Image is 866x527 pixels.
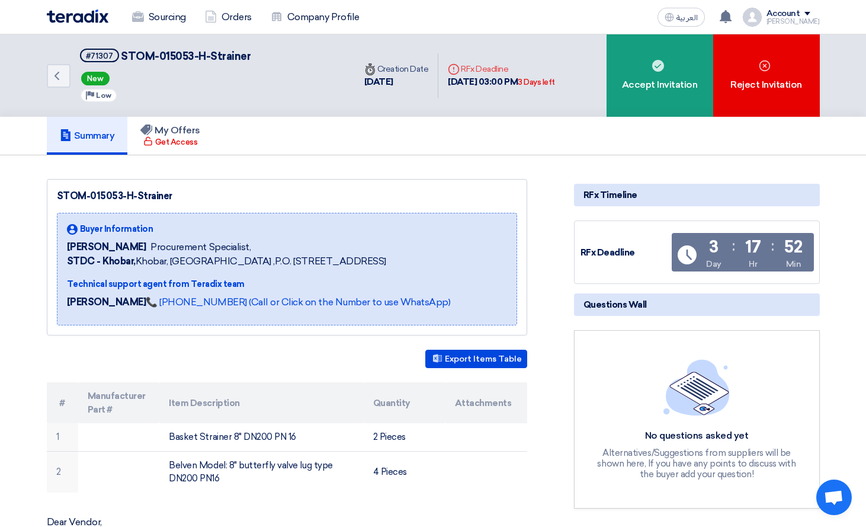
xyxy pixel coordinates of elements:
[766,18,820,25] div: [PERSON_NAME]
[749,258,757,270] div: Hr
[67,240,146,254] span: [PERSON_NAME]
[786,258,801,270] div: Min
[816,480,852,515] div: 开放式聊天
[784,239,802,255] div: 52
[47,117,128,155] a: Summary
[47,423,78,451] td: 1
[96,91,111,100] span: Low
[676,14,698,22] span: العربية
[448,75,555,89] div: [DATE] 03:00 PM
[425,350,527,368] button: Export Items Table
[67,278,451,290] div: Technical support agent from Teradix team
[580,246,669,260] div: RFx Deadline
[448,63,555,75] div: RFx Deadline
[140,124,200,136] h5: My Offers
[771,235,774,257] div: :
[60,130,115,142] h5: Summary
[583,298,647,311] span: Questions Wall
[261,4,369,30] a: Company Profile
[766,9,800,19] div: Account
[159,423,364,451] td: Basket Strainer 8" DN200 PN 16
[596,448,797,480] div: Alternatives/Suggestions from suppliers will be shown here, If you have any points to discuss wit...
[445,382,527,423] th: Attachments
[150,240,251,254] span: Procurement Specialist,
[574,184,820,206] div: RFx Timeline
[732,235,735,257] div: :
[47,451,78,493] td: 2
[364,423,445,451] td: 2 Pieces
[364,451,445,493] td: 4 Pieces
[596,430,797,442] div: No questions asked yet
[706,258,721,270] div: Day
[123,4,195,30] a: Sourcing
[127,117,213,155] a: My Offers Get Access
[657,8,705,27] button: العربية
[81,72,110,85] span: New
[713,34,820,117] div: Reject Invitation
[745,239,761,255] div: 17
[121,50,251,63] span: STOM-015053-H-Strainer
[607,34,713,117] div: Accept Invitation
[67,254,386,269] span: Khobar, [GEOGRAPHIC_DATA] ,P.O. [STREET_ADDRESS]
[159,451,364,493] td: Belven Model: 8" butterfly valve lug type DN200 PN16
[364,382,445,423] th: Quantity
[78,382,160,423] th: Manufacturer Part #
[80,49,251,63] h5: STOM-015053-H-Strainer
[663,359,730,415] img: empty_state_list.svg
[47,9,108,23] img: Teradix logo
[146,296,450,308] a: 📞 [PHONE_NUMBER] (Call or Click on the Number to use WhatsApp)
[80,223,153,235] span: Buyer Information
[57,189,517,203] div: STOM-015053-H-Strainer
[195,4,261,30] a: Orders
[159,382,364,423] th: Item Description
[709,239,719,255] div: 3
[364,63,429,75] div: Creation Date
[47,382,78,423] th: #
[86,52,113,60] div: #71307
[67,255,136,267] b: STDC - Khobar,
[743,8,762,27] img: profile_test.png
[143,136,197,148] div: Get Access
[67,296,146,308] strong: [PERSON_NAME]
[518,76,555,88] div: 3 Days left
[364,75,429,89] div: [DATE]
